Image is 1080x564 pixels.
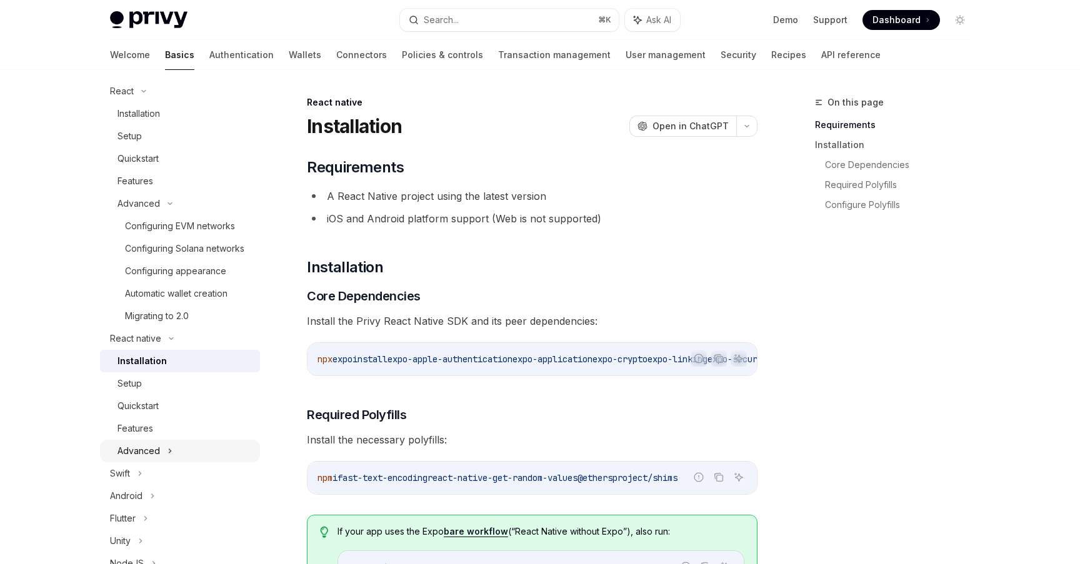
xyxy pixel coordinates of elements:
a: Dashboard [862,10,940,30]
div: Flutter [110,511,136,526]
div: Setup [117,376,142,391]
span: npm [317,472,332,483]
span: i [332,472,337,483]
a: Wallets [289,40,321,70]
a: Quickstart [100,395,260,417]
a: Configuring EVM networks [100,215,260,237]
a: Policies & controls [402,40,483,70]
span: ⌘ K [598,15,611,25]
li: iOS and Android platform support (Web is not supported) [307,210,757,227]
span: Core Dependencies [307,287,421,305]
div: Android [110,488,142,503]
div: Search... [424,12,459,27]
a: Installation [100,102,260,125]
button: Copy the contents from the code block [711,350,727,367]
a: Demo [773,14,798,26]
a: bare workflow [444,526,508,537]
button: Ask AI [625,9,680,31]
button: Report incorrect code [691,350,707,367]
a: Configuring appearance [100,260,260,282]
a: Quickstart [100,147,260,170]
span: fast-text-encoding [337,472,427,483]
span: react-native-get-random-values [427,472,577,483]
div: Unity [110,533,131,548]
a: Core Dependencies [825,155,980,175]
span: expo-application [512,354,592,365]
span: Dashboard [872,14,921,26]
a: Setup [100,125,260,147]
span: Ask AI [646,14,671,26]
a: Requirements [815,115,980,135]
span: expo-linking [647,354,707,365]
a: Setup [100,372,260,395]
span: Open in ChatGPT [652,120,729,132]
div: Setup [117,129,142,144]
span: expo [332,354,352,365]
div: Migrating to 2.0 [125,309,189,324]
a: Installation [100,350,260,372]
button: Ask AI [731,350,747,367]
a: Recipes [771,40,806,70]
button: Search...⌘K [400,9,619,31]
a: Installation [815,135,980,155]
a: Support [813,14,847,26]
div: Features [117,421,153,436]
button: Report incorrect code [691,469,707,485]
div: Quickstart [117,398,159,413]
a: Authentication [209,40,274,70]
a: Welcome [110,40,150,70]
div: React native [307,96,757,109]
a: Automatic wallet creation [100,282,260,305]
span: On this page [827,95,884,110]
button: Ask AI [731,469,747,485]
span: Installation [307,257,383,277]
span: Install the necessary polyfills: [307,431,757,448]
a: Features [100,417,260,440]
span: Install the Privy React Native SDK and its peer dependencies: [307,312,757,330]
span: npx [317,354,332,365]
div: Configuring EVM networks [125,219,235,234]
button: Toggle dark mode [950,10,970,30]
a: Basics [165,40,194,70]
a: Transaction management [498,40,611,70]
a: User management [626,40,706,70]
div: React native [110,331,161,346]
div: Advanced [117,443,160,458]
a: Configure Polyfills [825,195,980,215]
span: Requirements [307,157,404,177]
span: Required Polyfills [307,406,406,423]
span: install [352,354,387,365]
span: expo-secure-store [707,354,792,365]
h1: Installation [307,115,402,137]
button: Copy the contents from the code block [711,469,727,485]
span: If your app uses the Expo (“React Native without Expo”), also run: [337,525,744,538]
div: Configuring appearance [125,264,226,279]
div: Advanced [117,196,160,211]
svg: Tip [320,527,329,538]
div: React [110,84,134,99]
div: Quickstart [117,151,159,166]
a: Security [721,40,756,70]
div: Installation [117,354,167,369]
div: Configuring Solana networks [125,241,244,256]
div: Automatic wallet creation [125,286,227,301]
button: Open in ChatGPT [629,116,736,137]
img: light logo [110,11,187,29]
li: A React Native project using the latest version [307,187,757,205]
a: API reference [821,40,881,70]
span: @ethersproject/shims [577,472,677,483]
a: Features [100,170,260,192]
a: Configuring Solana networks [100,237,260,260]
span: expo-crypto [592,354,647,365]
div: Features [117,174,153,189]
a: Connectors [336,40,387,70]
div: Installation [117,106,160,121]
div: Swift [110,466,130,481]
a: Required Polyfills [825,175,980,195]
span: expo-apple-authentication [387,354,512,365]
a: Migrating to 2.0 [100,305,260,327]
